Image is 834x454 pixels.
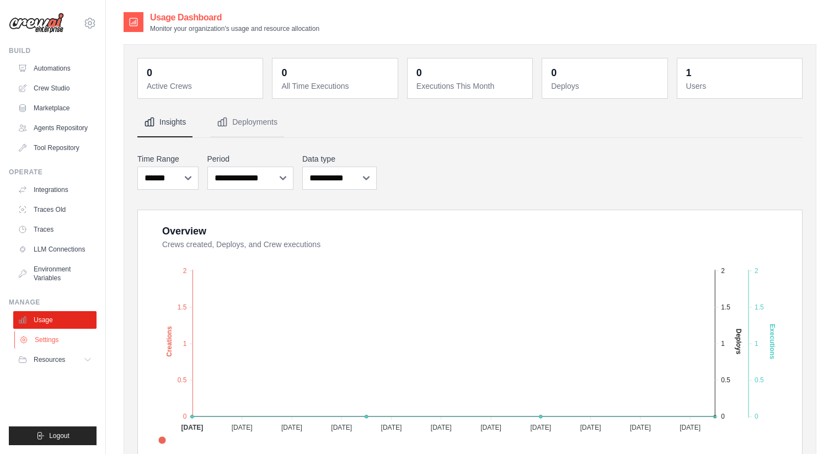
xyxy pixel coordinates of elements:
[183,413,187,420] tspan: 0
[147,81,256,92] dt: Active Crews
[34,355,65,364] span: Resources
[183,340,187,348] tspan: 1
[137,108,193,137] button: Insights
[150,11,319,24] h2: Usage Dashboard
[165,326,173,357] text: Creations
[9,426,97,445] button: Logout
[331,424,352,431] tspan: [DATE]
[13,311,97,329] a: Usage
[281,65,287,81] div: 0
[178,376,187,384] tspan: 0.5
[13,139,97,157] a: Tool Repository
[162,239,789,250] dt: Crews created, Deploys, and Crew executions
[721,376,730,384] tspan: 0.5
[181,424,203,431] tspan: [DATE]
[13,221,97,238] a: Traces
[232,424,253,431] tspan: [DATE]
[49,431,69,440] span: Logout
[735,329,742,355] text: Deploys
[147,65,152,81] div: 0
[9,168,97,177] div: Operate
[680,424,701,431] tspan: [DATE]
[13,181,97,199] a: Integrations
[210,108,284,137] button: Deployments
[13,99,97,117] a: Marketplace
[13,260,97,287] a: Environment Variables
[13,201,97,218] a: Traces Old
[13,79,97,97] a: Crew Studio
[150,24,319,33] p: Monitor your organization's usage and resource allocation
[13,351,97,368] button: Resources
[431,424,452,431] tspan: [DATE]
[755,376,764,384] tspan: 0.5
[480,424,501,431] tspan: [DATE]
[721,340,725,348] tspan: 1
[281,81,391,92] dt: All Time Executions
[13,241,97,258] a: LLM Connections
[9,46,97,55] div: Build
[551,81,660,92] dt: Deploys
[13,60,97,77] a: Automations
[381,424,402,431] tspan: [DATE]
[281,424,302,431] tspan: [DATE]
[686,81,795,92] dt: Users
[686,65,692,81] div: 1
[416,65,422,81] div: 0
[580,424,601,431] tspan: [DATE]
[9,298,97,307] div: Manage
[630,424,651,431] tspan: [DATE]
[768,324,776,359] text: Executions
[9,13,64,34] img: Logo
[721,413,725,420] tspan: 0
[551,65,557,81] div: 0
[183,267,187,275] tspan: 2
[162,223,206,239] div: Overview
[416,81,526,92] dt: Executions This Month
[13,119,97,137] a: Agents Repository
[302,153,377,164] label: Data type
[207,153,294,164] label: Period
[721,303,730,311] tspan: 1.5
[14,331,98,349] a: Settings
[137,108,803,137] nav: Tabs
[530,424,551,431] tspan: [DATE]
[178,303,187,311] tspan: 1.5
[755,340,758,348] tspan: 1
[137,153,199,164] label: Time Range
[755,267,758,275] tspan: 2
[755,413,758,420] tspan: 0
[721,267,725,275] tspan: 2
[755,303,764,311] tspan: 1.5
